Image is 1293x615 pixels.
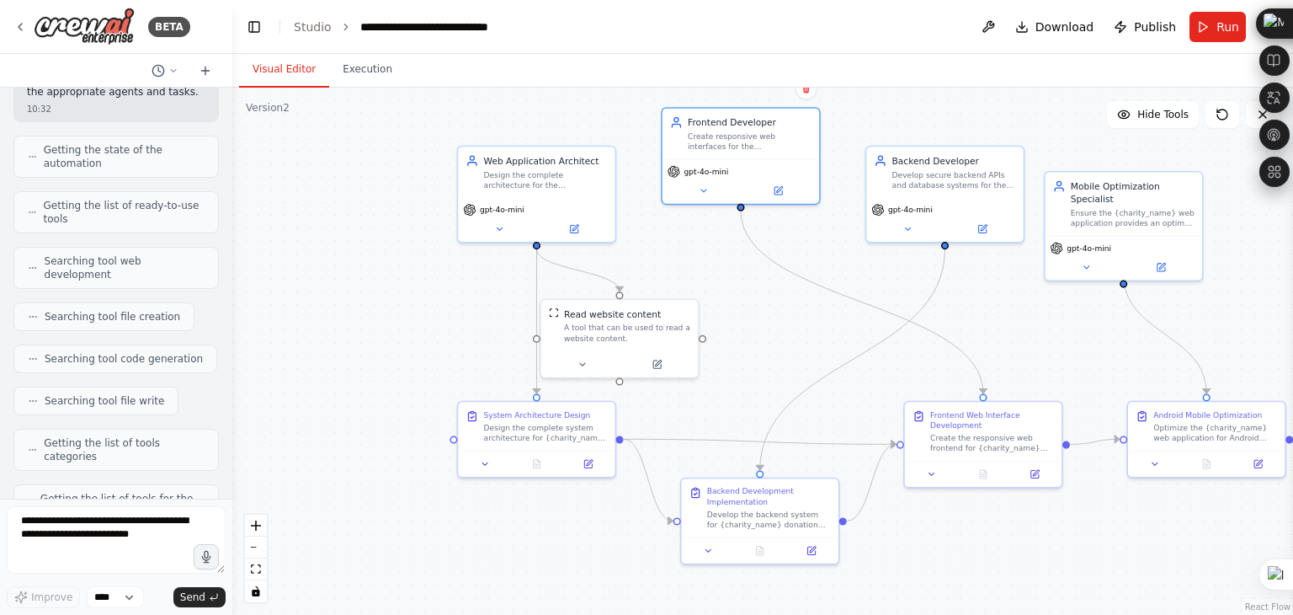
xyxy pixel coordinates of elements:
span: Searching tool file write [45,394,164,408]
button: Improve [7,586,80,608]
g: Edge from 44262acb-b3ad-4f94-91a1-a80e6e76f9e0 to 97581823-3c34-47cf-93c1-85145215229a [530,249,543,393]
a: Studio [294,20,332,34]
button: Send [173,587,226,607]
div: Android Mobile OptimizationOptimize the {charity_name} web application for Android devices by imp... [1126,401,1285,479]
button: Delete node [795,78,817,99]
span: Publish [1134,19,1176,35]
button: zoom out [245,537,267,559]
img: Logo [34,8,135,45]
g: Edge from 44262acb-b3ad-4f94-91a1-a80e6e76f9e0 to c9569cb9-96a4-4684-b6c1-6182d22d3bda [530,249,626,291]
div: System Architecture DesignDesign the complete system architecture for {charity_name} donation man... [457,401,616,479]
span: Send [180,591,205,604]
div: Backend Developer [892,154,1016,167]
div: Frontend Web Interface Development [930,409,1054,430]
button: toggle interactivity [245,580,267,602]
g: Edge from 6f676326-62c4-4fb0-802a-6a5a744e346c to 0de24c5f-4225-462c-83d3-8f416596039c [753,249,951,470]
span: Hide Tools [1137,108,1189,121]
button: Execution [329,52,406,88]
div: Create responsive web interfaces for the {charity_name} donation platform that work seamlessly on... [688,131,811,152]
button: Hide left sidebar [242,15,266,39]
span: Run [1216,19,1239,35]
div: Read website content [564,307,661,320]
div: ScrapeWebsiteToolRead website contentA tool that can be used to read a website content. [540,299,699,379]
button: Open in side panel [538,222,610,237]
button: No output available [509,457,563,472]
div: Ensure the {charity_name} web application provides an optimal user experience on Android devices ... [1071,208,1195,228]
div: System Architecture Design [484,409,591,420]
span: gpt-4o-mini [888,205,933,215]
div: BETA [148,17,190,37]
div: Backend Development ImplementationDevelop the backend system for {charity_name} donation platform... [680,478,839,565]
div: Frontend DeveloperCreate responsive web interfaces for the {charity_name} donation platform that ... [661,107,820,205]
div: Web Application ArchitectDesign the complete architecture for the {charity_name} donation managem... [457,146,616,243]
div: Optimize the {charity_name} web application for Android devices by implementing Progressive Web A... [1153,423,1277,443]
img: ScrapeWebsiteTool [549,307,559,318]
button: Open in side panel [620,357,693,372]
button: Open in side panel [1013,467,1056,482]
span: Getting the list of tools for the category File & Document [40,492,205,519]
div: Version 2 [246,101,290,115]
a: React Flow attribution [1245,602,1290,612]
button: Download [1008,12,1101,42]
span: Searching tool file creation [45,310,180,324]
div: Frontend Developer [688,116,811,129]
span: Getting the list of tools categories [44,436,205,463]
div: Design the complete system architecture for {charity_name} donation management web application. R... [484,423,608,443]
button: Hide Tools [1107,101,1199,128]
div: 10:32 [27,103,205,115]
span: Improve [31,591,72,604]
button: Open in side panel [1236,457,1280,472]
span: gpt-4o-mini [684,167,729,177]
div: Android Mobile Optimization [1153,409,1262,420]
g: Edge from 9b610443-53c8-489f-ab32-6ca8acdb197b to 8a5fb2f5-21a7-4943-a2e1-d4d1bcabaa90 [1070,433,1120,451]
div: Web Application Architect [484,154,608,167]
span: Getting the list of ready-to-use tools [44,199,205,226]
button: Open in side panel [567,457,610,472]
button: zoom in [245,515,267,537]
button: Click to speak your automation idea [194,544,219,570]
button: Open in side panel [742,183,814,198]
span: gpt-4o-mini [1067,243,1111,254]
div: Mobile Optimization SpecialistEnsure the {charity_name} web application provides an optimal user ... [1044,171,1203,281]
button: No output available [733,543,787,559]
button: Open in side panel [790,543,833,559]
span: gpt-4o-mini [480,205,524,215]
div: Backend DeveloperDevelop secure backend APIs and database systems for the {charity_name} donation... [865,146,1024,243]
button: No output available [1179,457,1233,472]
nav: breadcrumb [294,19,550,35]
div: React Flow controls [245,515,267,602]
div: Develop secure backend APIs and database systems for the {charity_name} donation management platf... [892,169,1016,190]
button: fit view [245,559,267,580]
div: Develop the backend system for {charity_name} donation platform based on the system architecture.... [707,510,831,530]
div: Create the responsive web frontend for {charity_name} donation platform that works seamlessly on ... [930,433,1054,453]
span: Searching tool web development [45,254,205,281]
g: Edge from 2bb856b1-59cd-41fa-b5cc-8a478ad0929c to 9b610443-53c8-489f-ab32-6ca8acdb197b [734,211,989,393]
div: A tool that can be used to read a website content. [564,323,690,343]
div: Backend Development Implementation [707,486,831,506]
button: Switch to previous chat [145,61,185,81]
g: Edge from 97581823-3c34-47cf-93c1-85145215229a to 9b610443-53c8-489f-ab32-6ca8acdb197b [624,433,897,451]
div: Mobile Optimization Specialist [1071,180,1195,206]
g: Edge from 2259ef09-42cc-47a4-a371-427f2b6d2cc0 to 8a5fb2f5-21a7-4943-a2e1-d4d1bcabaa90 [1117,275,1213,393]
button: Start a new chat [192,61,219,81]
button: Open in side panel [1125,259,1197,275]
button: Visual Editor [239,52,329,88]
button: No output available [956,467,1010,482]
span: Download [1035,19,1094,35]
div: Design the complete architecture for the {charity_name} donation management web application, incl... [484,169,608,190]
span: Getting the state of the automation [44,143,205,170]
button: Run [1189,12,1246,42]
button: Publish [1107,12,1183,42]
button: Open in side panel [946,222,1019,237]
span: Searching tool code generation [45,352,203,366]
g: Edge from 97581823-3c34-47cf-93c1-85145215229a to 0de24c5f-4225-462c-83d3-8f416596039c [624,433,673,527]
div: Frontend Web Interface DevelopmentCreate the responsive web frontend for {charity_name} donation ... [903,401,1062,489]
g: Edge from 0de24c5f-4225-462c-83d3-8f416596039c to 9b610443-53c8-489f-ab32-6ca8acdb197b [847,438,897,527]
